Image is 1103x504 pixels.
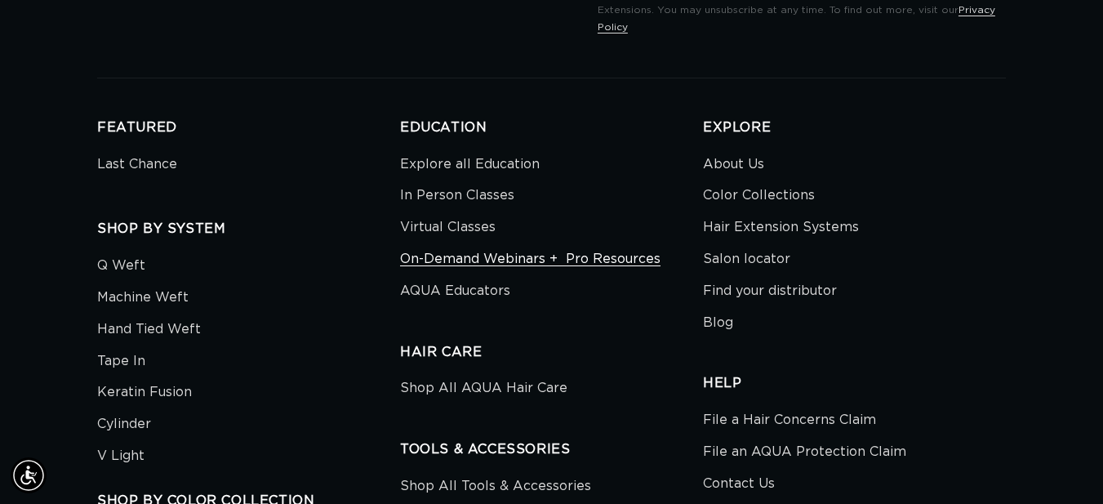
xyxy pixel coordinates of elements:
[97,440,145,472] a: V Light
[703,153,764,181] a: About Us
[703,436,906,468] a: File an AQUA Protection Claim
[400,475,591,502] a: Shop All Tools & Accessories
[400,441,703,458] h2: TOOLS & ACCESSORIES
[97,254,145,282] a: Q Weft
[400,344,703,361] h2: HAIR CARE
[703,307,733,339] a: Blog
[11,457,47,493] div: Accessibility Menu
[97,119,400,136] h2: FEATURED
[97,408,151,440] a: Cylinder
[703,243,790,275] a: Salon locator
[1021,426,1103,504] iframe: Chat Widget
[97,346,145,377] a: Tape In
[400,180,514,212] a: In Person Classes
[703,275,837,307] a: Find your distributor
[400,212,496,243] a: Virtual Classes
[703,180,815,212] a: Color Collections
[97,314,201,346] a: Hand Tied Weft
[703,468,775,500] a: Contact Us
[400,275,510,307] a: AQUA Educators
[97,377,192,408] a: Keratin Fusion
[703,119,1006,136] h2: EXPLORE
[97,282,189,314] a: Machine Weft
[400,153,540,181] a: Explore all Education
[400,243,660,275] a: On-Demand Webinars + Pro Resources
[703,408,876,436] a: File a Hair Concerns Claim
[97,153,177,181] a: Last Chance
[703,375,1006,392] h2: HELP
[97,221,400,238] h2: SHOP BY SYSTEM
[400,377,567,404] a: Shop All AQUA Hair Care
[703,212,859,243] a: Hair Extension Systems
[400,119,703,136] h2: EDUCATION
